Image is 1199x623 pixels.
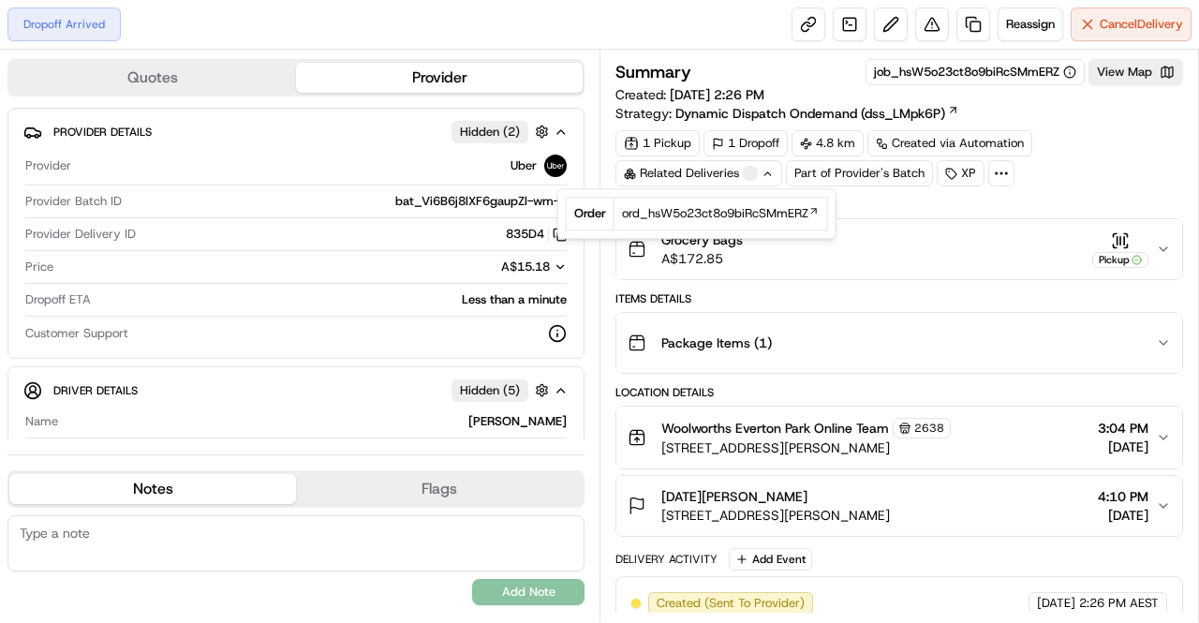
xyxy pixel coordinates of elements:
[1092,252,1148,268] div: Pickup
[132,316,227,331] a: Powered byPylon
[703,130,788,156] div: 1 Dropoff
[296,63,583,93] button: Provider
[25,259,53,275] span: Price
[451,120,554,143] button: Hidden (2)
[19,178,52,212] img: 1736555255976-a54dd68f-1ca7-489b-9aae-adbdc363a1c4
[460,124,520,141] span: Hidden ( 2 )
[937,160,984,186] div: XP
[151,263,308,297] a: 💻API Documentation
[23,375,569,406] button: Driver DetailsHidden (5)
[37,271,143,289] span: Knowledge Base
[661,334,772,352] span: Package Items ( 1 )
[622,205,808,222] span: ord_hsW5o23ct8o9biRcSMmERZ
[998,7,1063,41] button: Reassign
[661,487,807,506] span: [DATE][PERSON_NAME]
[186,317,227,331] span: Pylon
[19,273,34,288] div: 📗
[615,160,782,186] div: Related Deliveries
[1098,506,1148,525] span: [DATE]
[158,273,173,288] div: 💻
[615,130,700,156] div: 1 Pickup
[615,64,691,81] h3: Summary
[657,595,805,612] span: Created (Sent To Provider)
[729,548,812,571] button: Add Event
[616,219,1182,279] button: Grocery BagsA$172.85Pickup
[11,263,151,297] a: 📗Knowledge Base
[501,259,550,274] span: A$15.18
[1006,16,1055,33] span: Reassign
[1092,231,1148,268] button: Pickup
[460,382,520,399] span: Hidden ( 5 )
[616,407,1182,468] button: Woolworths Everton Park Online Team2638[STREET_ADDRESS][PERSON_NAME]3:04 PM[DATE]
[451,378,554,402] button: Hidden (5)
[616,476,1182,536] button: [DATE][PERSON_NAME][STREET_ADDRESS][PERSON_NAME]4:10 PM[DATE]
[1098,419,1148,438] span: 3:04 PM
[661,230,743,249] span: Grocery Bags
[661,438,951,457] span: [STREET_ADDRESS][PERSON_NAME]
[9,474,296,504] button: Notes
[1037,595,1075,612] span: [DATE]
[566,198,614,230] td: Order
[296,474,583,504] button: Flags
[66,413,567,430] div: [PERSON_NAME]
[792,130,864,156] div: 4.8 km
[615,104,959,123] div: Strategy:
[1079,595,1159,612] span: 2:26 PM AEST
[1071,7,1192,41] button: CancelDelivery
[622,205,820,222] a: ord_hsW5o23ct8o9biRcSMmERZ
[914,421,944,436] span: 2638
[615,198,1183,213] div: Package Details
[49,120,309,140] input: Clear
[615,85,764,104] span: Created:
[19,18,56,55] img: Nash
[867,130,1032,156] a: Created via Automation
[318,184,341,206] button: Start new chat
[544,155,567,177] img: uber-new-logo.jpeg
[661,249,743,268] span: A$172.85
[64,178,307,197] div: Start new chat
[670,86,764,103] span: [DATE] 2:26 PM
[25,413,58,430] span: Name
[661,419,889,438] span: Woolworths Everton Park Online Team
[874,64,1076,81] button: job_hsW5o23ct8o9biRcSMmERZ
[616,313,1182,373] button: Package Items (1)
[615,552,718,567] div: Delivery Activity
[675,104,959,123] a: Dynamic Dispatch Ondemand (dss_LMpk6P)
[1088,59,1183,85] button: View Map
[395,193,567,210] span: bat_Vi6B6j8lXF6gaupZl-wm-g
[25,193,122,210] span: Provider Batch ID
[23,116,569,147] button: Provider DetailsHidden (2)
[25,291,91,308] span: Dropoff ETA
[53,383,138,398] span: Driver Details
[19,74,341,104] p: Welcome 👋
[64,197,237,212] div: We're available if you need us!
[675,104,945,123] span: Dynamic Dispatch Ondemand (dss_LMpk6P)
[177,271,301,289] span: API Documentation
[25,325,128,342] span: Customer Support
[98,291,567,308] div: Less than a minute
[615,291,1183,306] div: Items Details
[1100,16,1183,33] span: Cancel Delivery
[506,226,567,243] button: 835D4
[615,385,1183,400] div: Location Details
[9,63,296,93] button: Quotes
[661,506,890,525] span: [STREET_ADDRESS][PERSON_NAME]
[1098,487,1148,506] span: 4:10 PM
[53,125,152,140] span: Provider Details
[25,157,71,174] span: Provider
[402,259,567,275] button: A$15.18
[1098,438,1148,456] span: [DATE]
[511,157,537,174] span: Uber
[25,226,136,243] span: Provider Delivery ID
